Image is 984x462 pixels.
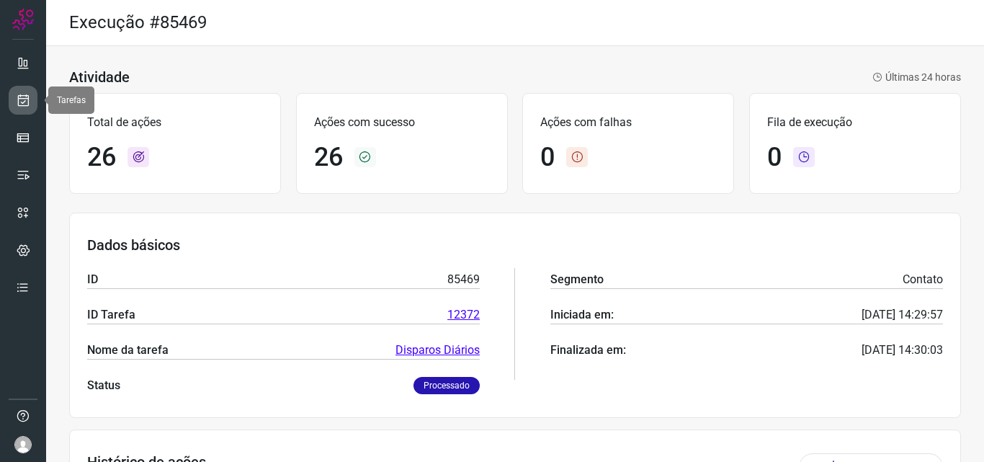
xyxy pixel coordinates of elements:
[87,306,135,324] p: ID Tarefa
[540,142,555,173] h1: 0
[395,342,480,359] a: Disparos Diários
[767,114,943,131] p: Fila de execução
[14,436,32,453] img: avatar-user-boy.jpg
[314,114,490,131] p: Ações com sucesso
[862,342,943,359] p: [DATE] 14:30:03
[862,306,943,324] p: [DATE] 14:29:57
[69,12,207,33] h2: Execução #85469
[87,377,120,394] p: Status
[447,306,480,324] a: 12372
[540,114,716,131] p: Ações com falhas
[903,271,943,288] p: Contato
[550,342,626,359] p: Finalizada em:
[87,271,98,288] p: ID
[69,68,130,86] h3: Atividade
[550,306,614,324] p: Iniciada em:
[12,9,34,30] img: Logo
[767,142,782,173] h1: 0
[413,377,480,394] p: Processado
[872,70,961,85] p: Últimas 24 horas
[87,142,116,173] h1: 26
[87,342,169,359] p: Nome da tarefa
[314,142,343,173] h1: 26
[87,114,263,131] p: Total de ações
[550,271,604,288] p: Segmento
[57,95,86,105] span: Tarefas
[87,236,943,254] h3: Dados básicos
[447,271,480,288] p: 85469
